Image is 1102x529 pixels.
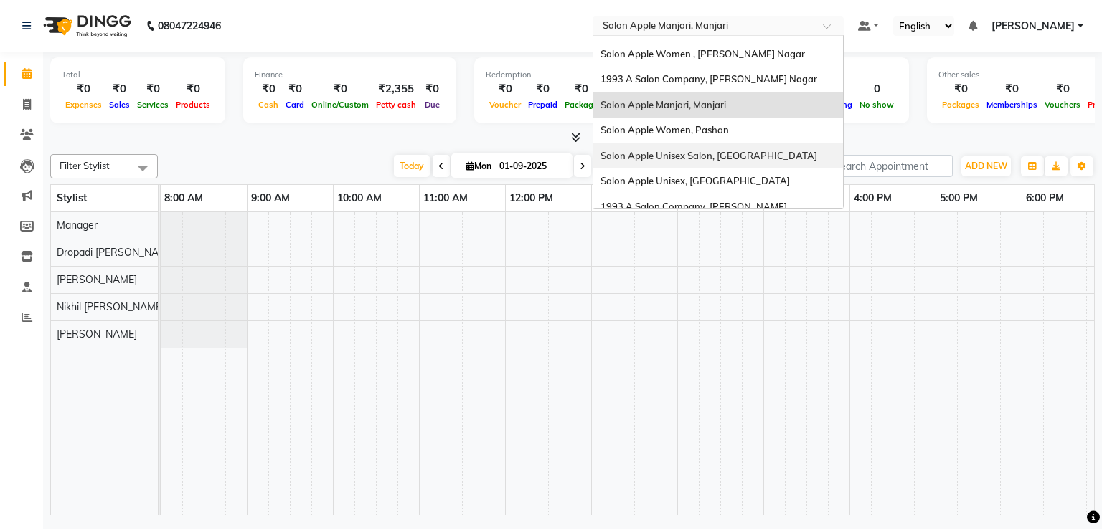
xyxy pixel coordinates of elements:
span: Salon Apple Unisex Salon, [GEOGRAPHIC_DATA] [601,150,817,161]
span: Petty cash [372,100,420,110]
div: ₹0 [308,81,372,97]
button: ADD NEW [961,156,1011,176]
span: Expenses [62,100,105,110]
a: 5:00 PM [936,188,981,209]
span: Mon [463,161,495,171]
span: Prepaid [524,100,561,110]
div: ₹0 [255,81,282,97]
a: 12:00 PM [506,188,557,209]
a: 4:00 PM [850,188,895,209]
span: 1993 A Salon Company, [PERSON_NAME][GEOGRAPHIC_DATA] [601,201,787,227]
div: ₹0 [524,81,561,97]
span: [PERSON_NAME] [992,19,1075,34]
a: 1:00 PM [592,188,637,209]
div: Redemption [486,69,679,81]
div: ₹0 [62,81,105,97]
div: ₹0 [561,81,601,97]
span: Package [561,100,601,110]
span: Stylist [57,191,87,204]
div: ₹0 [420,81,445,97]
div: ₹0 [1041,81,1084,97]
span: Dropadi [PERSON_NAME] [57,246,176,259]
div: 0 [856,81,898,97]
div: ₹0 [983,81,1041,97]
img: logo [37,6,135,46]
span: Salon Apple Women , [PERSON_NAME] Nagar [601,48,805,59]
span: Products [172,100,214,110]
span: Sales [105,100,133,110]
span: [PERSON_NAME] [57,273,137,286]
span: No show [856,100,898,110]
span: Card [282,100,308,110]
span: 1993 A Salon Company, [PERSON_NAME] Nagar [601,73,817,85]
span: Filter Stylist [60,160,110,171]
div: ₹0 [486,81,524,97]
div: ₹0 [172,81,214,97]
span: Services [133,100,172,110]
span: Cash [255,100,282,110]
span: Salon Apple Women, Pashan [601,124,729,135]
div: ₹0 [282,81,308,97]
a: 9:00 AM [248,188,293,209]
span: Salon Apple Manjari, Manjari [601,99,726,110]
span: Vouchers [1041,100,1084,110]
a: 10:00 AM [334,188,385,209]
span: [PERSON_NAME] [57,328,137,340]
div: ₹0 [133,81,172,97]
span: Online/Custom [308,100,372,110]
span: Due [421,100,443,110]
span: Memberships [983,100,1041,110]
div: Finance [255,69,445,81]
span: Manager [57,219,98,232]
ng-dropdown-panel: Options list [593,35,844,209]
span: Today [394,155,430,177]
div: ₹0 [938,81,983,97]
div: ₹2,355 [372,81,420,97]
span: Salon Apple Unisex, [GEOGRAPHIC_DATA] [601,175,790,186]
span: Nikhil [PERSON_NAME] [57,300,164,313]
a: 11:00 AM [420,188,471,209]
span: Voucher [486,100,524,110]
b: 08047224946 [158,6,221,46]
span: Packages [938,100,983,110]
input: 2025-09-01 [495,156,567,177]
div: ₹0 [105,81,133,97]
span: ADD NEW [965,161,1007,171]
input: Search Appointment [827,155,953,177]
a: 8:00 AM [161,188,207,209]
div: Total [62,69,214,81]
a: 6:00 PM [1022,188,1068,209]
